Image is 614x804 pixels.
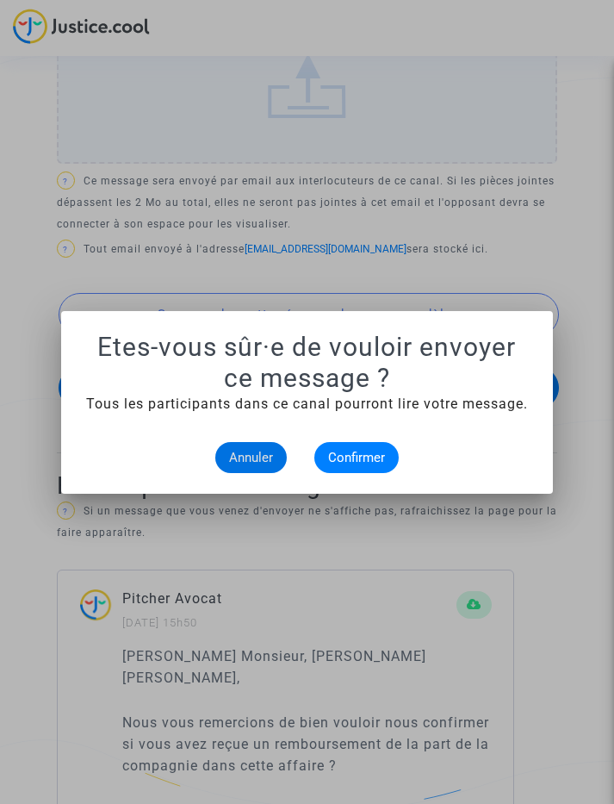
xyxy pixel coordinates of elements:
[215,442,287,473] button: Annuler
[82,332,531,394] h1: Etes-vous sûr·e de vouloir envoyer ce message ?
[328,450,385,465] span: Confirmer
[314,442,399,473] button: Confirmer
[86,396,528,412] span: Tous les participants dans ce canal pourront lire votre message.
[229,450,273,465] span: Annuler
